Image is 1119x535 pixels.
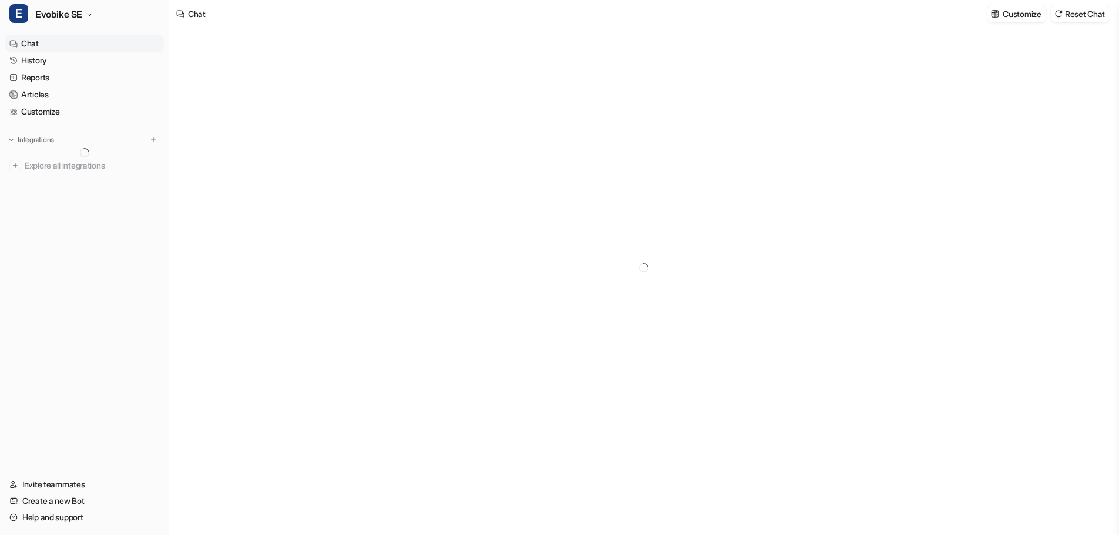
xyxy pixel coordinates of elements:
img: explore all integrations [9,160,21,171]
span: E [9,4,28,23]
p: Integrations [18,135,54,144]
span: Evobike SE [35,6,82,22]
span: Explore all integrations [25,156,159,175]
img: expand menu [7,136,15,144]
a: Chat [5,35,164,52]
div: Chat [188,8,206,20]
img: reset [1054,9,1063,18]
button: Customize [987,5,1046,22]
button: Integrations [5,134,58,146]
p: Customize [1003,8,1041,20]
img: menu_add.svg [149,136,157,144]
a: Create a new Bot [5,493,164,509]
a: Invite teammates [5,476,164,493]
a: Help and support [5,509,164,526]
a: Reports [5,69,164,86]
img: customize [991,9,999,18]
a: History [5,52,164,69]
a: Explore all integrations [5,157,164,174]
button: Reset Chat [1051,5,1110,22]
a: Customize [5,103,164,120]
a: Articles [5,86,164,103]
